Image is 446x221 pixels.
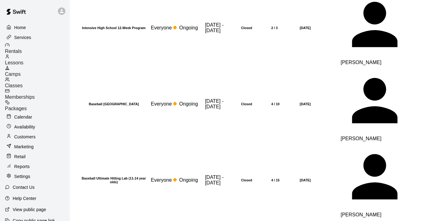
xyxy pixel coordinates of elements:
[5,54,70,66] a: Lessons
[300,26,339,30] h6: [DATE]
[14,163,30,170] p: Reports
[5,23,65,32] a: Home
[5,49,22,54] span: Rentals
[5,152,65,161] a: Retail
[5,60,24,65] span: Lessons
[5,106,27,111] span: Packages
[14,154,26,160] p: Retail
[13,184,35,190] p: Contact Us
[151,101,172,106] span: Everyone
[151,25,172,30] span: Everyone
[241,26,270,30] h6: Closed
[5,112,65,122] a: Calendar
[271,26,299,30] h6: 2 / 3
[5,77,70,89] a: Classes
[241,178,270,182] h6: Closed
[341,143,431,212] div: Thomas Rutherford
[179,177,198,183] span: Ongoing
[78,26,150,30] h6: Intensive High School 12-Week Program
[151,177,172,183] div: This service is visible to all of your customers
[300,102,339,106] h6: [DATE]
[78,102,150,106] h6: Baseball [GEOGRAPHIC_DATA]
[271,102,299,106] h6: 4 / 10
[5,162,65,171] a: Reports
[5,33,65,42] a: Services
[271,178,299,182] h6: 4 / 15
[241,102,270,106] h6: Closed
[13,195,36,201] p: Help Center
[14,134,36,140] p: Customers
[205,66,240,142] td: [DATE] - [DATE]
[179,101,198,106] span: Ongoing
[341,212,382,217] span: [PERSON_NAME]
[5,83,23,88] span: Classes
[14,114,32,120] p: Calendar
[5,89,70,100] a: Memberships
[14,144,34,150] p: Marketing
[5,132,65,141] a: Customers
[5,100,70,111] a: Packages
[300,178,339,182] h6: [DATE]
[5,122,65,132] a: Availability
[205,142,240,218] td: [DATE] - [DATE]
[341,60,382,65] span: [PERSON_NAME]
[13,206,46,213] p: View public page
[5,71,21,77] span: Camps
[179,25,198,30] span: Ongoing
[341,67,431,136] div: Thomas Rutherford
[14,173,30,180] p: Settings
[14,34,31,41] p: Services
[14,124,35,130] p: Availability
[5,66,70,77] a: Camps
[5,43,70,54] a: Rentals
[5,142,65,151] a: Marketing
[5,172,65,181] a: Settings
[151,101,172,107] div: This service is visible to all of your customers
[14,24,26,31] p: Home
[5,94,35,100] span: Memberships
[341,136,382,141] span: [PERSON_NAME]
[78,176,150,184] h6: Baseball Ultimate Hitting Lab (11-14 year olds)
[151,177,172,183] span: Everyone
[151,25,172,31] div: This service is visible to all of your customers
